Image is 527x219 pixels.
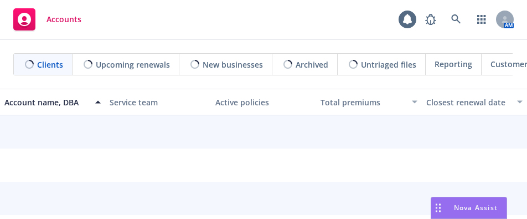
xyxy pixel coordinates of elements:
div: Total premiums [321,96,405,108]
span: Upcoming renewals [96,59,170,70]
div: Account name, DBA [4,96,89,108]
span: Accounts [46,15,81,24]
button: Total premiums [316,89,421,115]
a: Switch app [471,8,493,30]
div: Service team [110,96,206,108]
a: Report a Bug [420,8,442,30]
div: Drag to move [431,197,445,218]
span: Reporting [435,58,472,70]
div: Closest renewal date [426,96,510,108]
a: Search [445,8,467,30]
div: Active policies [215,96,312,108]
button: Nova Assist [431,197,507,219]
span: Untriaged files [361,59,416,70]
button: Active policies [211,89,316,115]
a: Accounts [9,4,86,35]
span: New businesses [203,59,263,70]
button: Closest renewal date [422,89,527,115]
span: Nova Assist [454,203,498,212]
button: Service team [105,89,210,115]
span: Clients [37,59,63,70]
span: Archived [296,59,328,70]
